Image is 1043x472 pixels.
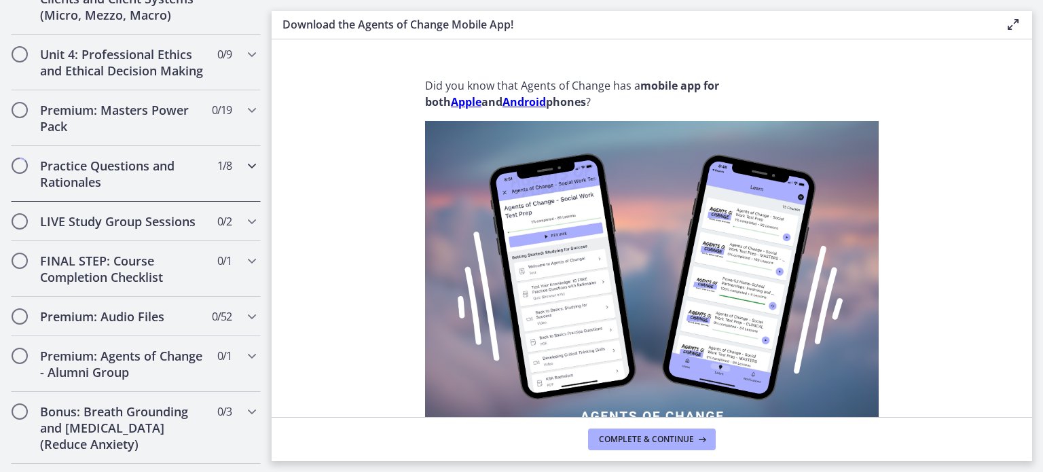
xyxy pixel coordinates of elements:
span: 0 / 19 [212,102,232,118]
h2: Bonus: Breath Grounding and [MEDICAL_DATA] (Reduce Anxiety) [40,403,206,452]
h2: Practice Questions and Rationales [40,158,206,190]
span: 0 / 9 [217,46,232,62]
span: Complete & continue [599,434,694,445]
h2: LIVE Study Group Sessions [40,213,206,230]
h2: FINAL STEP: Course Completion Checklist [40,253,206,285]
span: 0 / 3 [217,403,232,420]
strong: and [481,94,502,109]
button: Complete & continue [588,429,716,450]
strong: phones [546,94,586,109]
h2: Premium: Audio Files [40,308,206,325]
span: 0 / 1 [217,348,232,364]
h2: Unit 4: Professional Ethics and Ethical Decision Making [40,46,206,79]
span: 0 / 52 [212,308,232,325]
span: 0 / 1 [217,253,232,269]
h3: Download the Agents of Change Mobile App! [282,16,983,33]
a: Apple [451,94,481,109]
h2: Premium: Masters Power Pack [40,102,206,134]
a: Android [502,94,546,109]
span: 0 / 2 [217,213,232,230]
p: Did you know that Agents of Change has a ? [425,77,879,110]
h2: Premium: Agents of Change - Alumni Group [40,348,206,380]
span: 1 / 8 [217,158,232,174]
